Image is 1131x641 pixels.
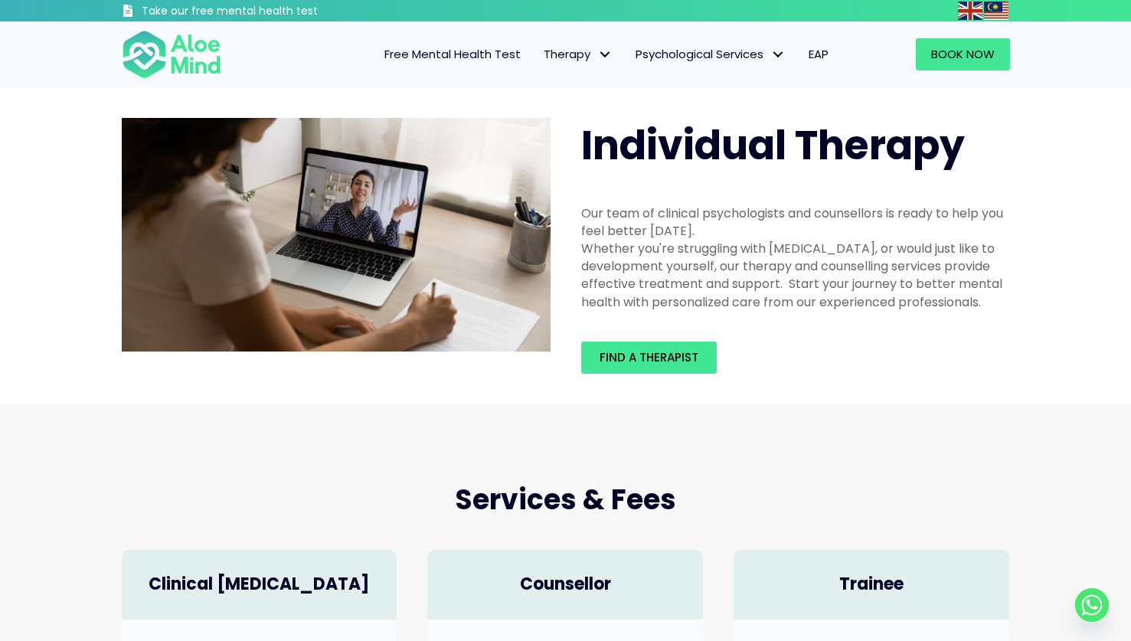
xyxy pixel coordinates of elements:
span: Therapy: submenu [594,44,616,66]
a: Find a therapist [581,342,717,374]
span: Book Now [931,46,995,62]
img: Aloe mind Logo [122,29,221,80]
nav: Menu [241,38,840,70]
img: ms [984,2,1008,20]
span: EAP [809,46,829,62]
h3: Take our free mental health test [142,4,400,19]
div: Our team of clinical psychologists and counsellors is ready to help you feel better [DATE]. [581,204,1010,240]
span: Individual Therapy [581,117,965,173]
a: Free Mental Health Test [373,38,532,70]
a: English [958,2,984,19]
a: EAP [797,38,840,70]
img: Therapy online individual [122,118,551,352]
a: Whatsapp [1075,588,1109,622]
span: Psychological Services: submenu [767,44,789,66]
a: Book Now [916,38,1010,70]
h4: Trainee [749,573,994,597]
div: Whether you're struggling with [MEDICAL_DATA], or would just like to development yourself, our th... [581,240,1010,311]
span: Find a therapist [600,349,698,365]
h4: Clinical [MEDICAL_DATA] [137,573,382,597]
a: Malay [984,2,1010,19]
h4: Counsellor [443,573,688,597]
span: Services & Fees [455,480,676,519]
span: Free Mental Health Test [384,46,521,62]
span: Psychological Services [636,46,786,62]
a: TherapyTherapy: submenu [532,38,624,70]
span: Therapy [544,46,613,62]
img: en [958,2,982,20]
a: Psychological ServicesPsychological Services: submenu [624,38,797,70]
a: Take our free mental health test [122,4,400,21]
